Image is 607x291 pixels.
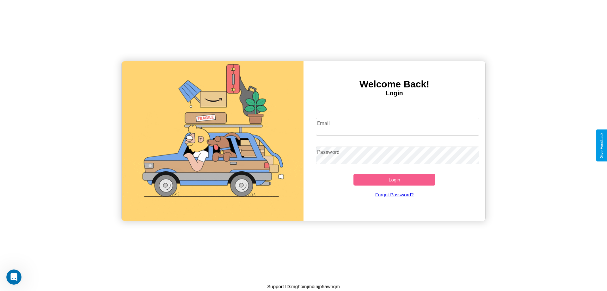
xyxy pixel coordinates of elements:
a: Forgot Password? [313,186,476,204]
h3: Welcome Back! [303,79,485,90]
p: Support ID: mghoinjmdinjp5awnqm [267,282,340,291]
h4: Login [303,90,485,97]
img: gif [122,61,303,221]
div: Give Feedback [599,133,604,158]
iframe: Intercom live chat [6,269,21,285]
button: Login [353,174,435,186]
